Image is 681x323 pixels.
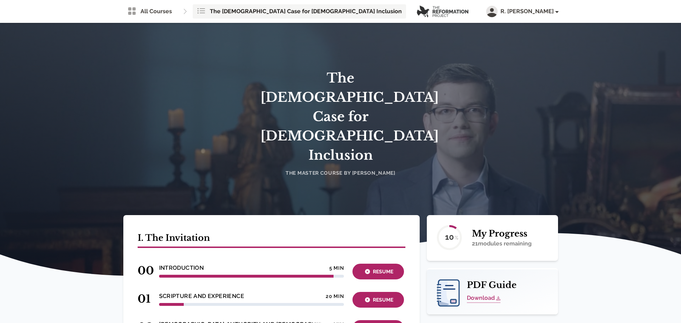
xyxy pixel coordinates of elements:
[261,169,421,177] h4: The Master Course by [PERSON_NAME]
[486,6,558,17] button: R. [PERSON_NAME]
[261,69,421,165] h1: The [DEMOGRAPHIC_DATA] Case for [DEMOGRAPHIC_DATA] Inclusion
[472,228,532,239] h2: My Progress
[500,7,558,16] span: R. [PERSON_NAME]
[437,279,548,291] h2: PDF Guide
[193,4,406,19] a: The [DEMOGRAPHIC_DATA] Case for [DEMOGRAPHIC_DATA] Inclusion
[472,239,532,248] p: 21 modules remaining
[326,293,344,299] h4: 20 min
[159,264,204,272] h4: Introduction
[445,232,454,242] text: 10
[138,292,150,305] span: 01
[355,296,402,304] div: Resume
[352,292,404,308] button: Resume
[159,292,245,300] h4: Scripture and Experience
[417,5,468,18] img: logo.png
[352,264,404,279] button: Resume
[138,264,150,277] span: 00
[329,265,344,271] h4: 5 min
[210,7,402,16] span: The [DEMOGRAPHIC_DATA] Case for [DEMOGRAPHIC_DATA] Inclusion
[140,7,172,16] span: All Courses
[123,4,176,19] a: All Courses
[138,232,406,248] h2: I. The Invitation
[355,268,402,276] div: Resume
[467,294,500,303] a: Download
